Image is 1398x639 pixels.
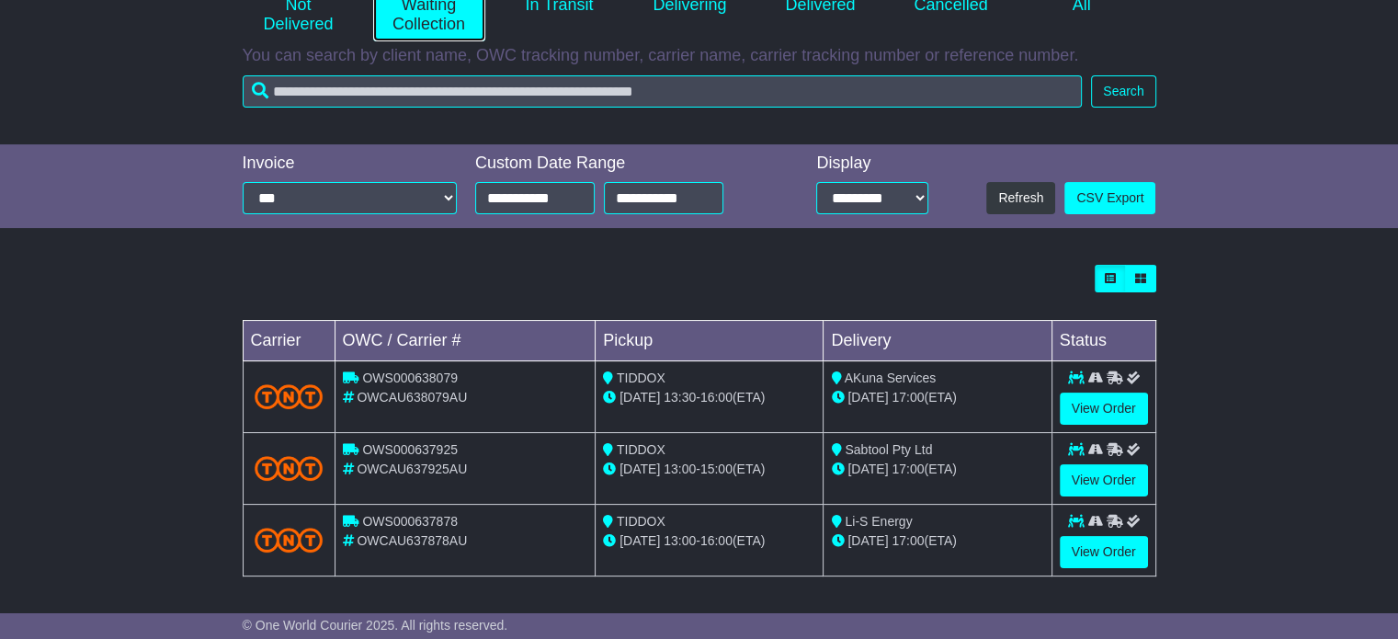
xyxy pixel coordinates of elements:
td: Carrier [243,321,335,361]
span: 17:00 [892,390,924,405]
div: - (ETA) [603,531,815,551]
button: Search [1091,75,1155,108]
span: [DATE] [847,390,888,405]
div: Invoice [243,154,458,174]
span: [DATE] [847,462,888,476]
span: 13:00 [664,533,696,548]
span: Sabtool Pty Ltd [845,442,932,457]
td: OWC / Carrier # [335,321,596,361]
span: © One World Courier 2025. All rights reserved. [243,618,508,633]
span: OWCAU637925AU [357,462,467,476]
div: Custom Date Range [475,154,767,174]
img: TNT_Domestic.png [255,384,324,409]
span: [DATE] [619,390,660,405]
span: 16:00 [700,533,733,548]
span: 17:00 [892,462,924,476]
span: 13:30 [664,390,696,405]
img: TNT_Domestic.png [255,528,324,553]
div: Display [816,154,928,174]
span: Li-S Energy [845,514,912,529]
span: 17:00 [892,533,924,548]
p: You can search by client name, OWC tracking number, carrier name, carrier tracking number or refe... [243,46,1156,66]
a: View Order [1060,536,1148,568]
span: [DATE] [619,462,660,476]
span: OWS000637925 [362,442,458,457]
span: TIDDOX [617,371,665,385]
td: Pickup [596,321,824,361]
div: (ETA) [831,460,1043,479]
span: OWS000638079 [362,371,458,385]
div: - (ETA) [603,388,815,407]
span: TIDDOX [617,442,665,457]
a: CSV Export [1064,182,1155,214]
img: TNT_Domestic.png [255,456,324,481]
span: OWS000637878 [362,514,458,529]
span: [DATE] [847,533,888,548]
div: - (ETA) [603,460,815,479]
a: View Order [1060,464,1148,496]
span: TIDDOX [617,514,665,529]
span: 15:00 [700,462,733,476]
span: OWCAU637878AU [357,533,467,548]
div: (ETA) [831,531,1043,551]
div: (ETA) [831,388,1043,407]
button: Refresh [986,182,1055,214]
span: OWCAU638079AU [357,390,467,405]
td: Status [1051,321,1155,361]
a: View Order [1060,393,1148,425]
span: 13:00 [664,462,696,476]
span: 16:00 [700,390,733,405]
td: Delivery [824,321,1051,361]
span: AKuna Services [845,371,937,385]
span: [DATE] [619,533,660,548]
